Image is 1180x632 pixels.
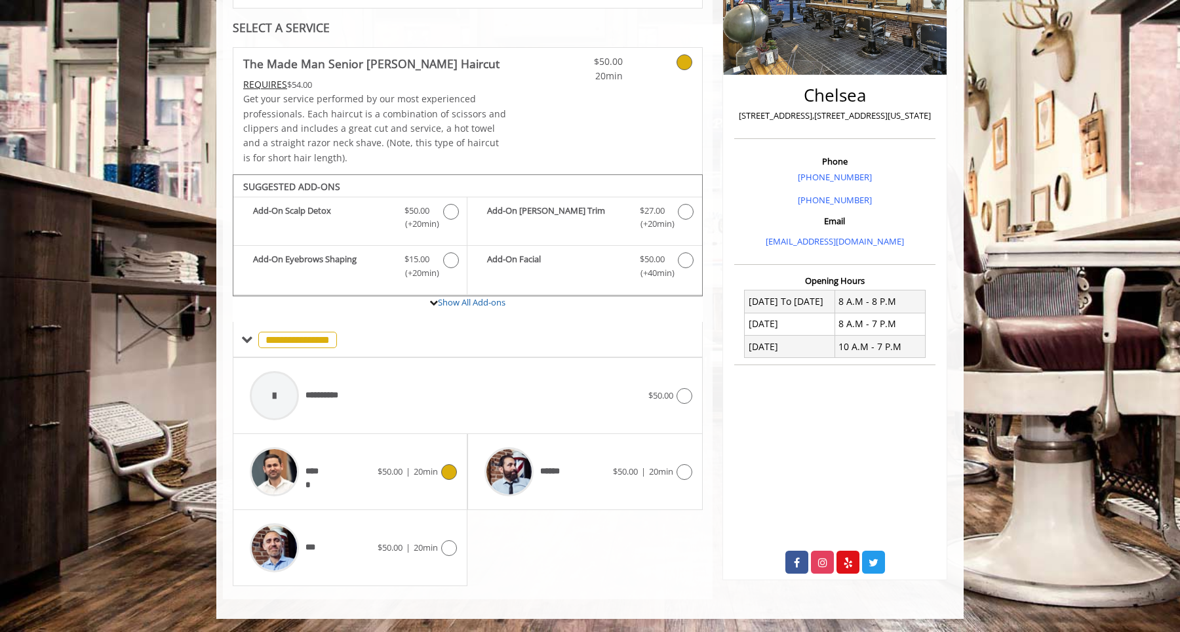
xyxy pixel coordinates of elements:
span: This service needs some Advance to be paid before we block your appointment [243,78,287,90]
span: | [641,465,646,477]
td: [DATE] [745,336,835,358]
td: [DATE] [745,313,835,335]
span: (+20min ) [398,217,437,231]
span: 20min [649,465,673,477]
td: 10 A.M - 7 P.M [835,336,925,358]
h3: Opening Hours [734,276,935,285]
span: $50.00 [378,465,403,477]
a: Show All Add-ons [438,296,505,308]
b: SUGGESTED ADD-ONS [243,180,340,193]
span: $15.00 [404,252,429,266]
label: Add-On Beard Trim [474,204,695,235]
b: Add-On Facial [487,252,626,280]
span: $50.00 [545,54,623,69]
b: The Made Man Senior [PERSON_NAME] Haircut [243,54,500,73]
span: (+40min ) [633,266,671,280]
span: (+20min ) [633,217,671,231]
span: $50.00 [613,465,638,477]
p: Get your service performed by our most experienced professionals. Each haircut is a combination o... [243,92,507,165]
span: $50.00 [404,204,429,218]
label: Add-On Eyebrows Shaping [240,252,460,283]
span: (+20min ) [398,266,437,280]
h2: Chelsea [737,86,932,105]
a: [PHONE_NUMBER] [798,194,872,206]
h3: Email [737,216,932,226]
span: 20min [414,542,438,553]
h3: Phone [737,157,932,166]
span: 20min [545,69,623,83]
span: | [406,465,410,477]
span: $50.00 [640,252,665,266]
div: $54.00 [243,77,507,92]
div: SELECT A SERVICE [233,22,703,34]
span: $50.00 [648,389,673,401]
td: 8 A.M - 7 P.M [835,313,925,335]
span: $27.00 [640,204,665,218]
td: [DATE] To [DATE] [745,290,835,313]
b: Add-On [PERSON_NAME] Trim [487,204,626,231]
a: [EMAIL_ADDRESS][DOMAIN_NAME] [766,235,904,247]
p: [STREET_ADDRESS],[STREET_ADDRESS][US_STATE] [737,109,932,123]
td: 8 A.M - 8 P.M [835,290,925,313]
label: Add-On Facial [474,252,695,283]
span: | [406,542,410,553]
b: Add-On Scalp Detox [253,204,391,231]
div: The Made Man Senior Barber Haircut Add-onS [233,174,703,296]
span: $50.00 [378,542,403,553]
label: Add-On Scalp Detox [240,204,460,235]
a: [PHONE_NUMBER] [798,171,872,183]
b: Add-On Eyebrows Shaping [253,252,391,280]
span: 20min [414,465,438,477]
